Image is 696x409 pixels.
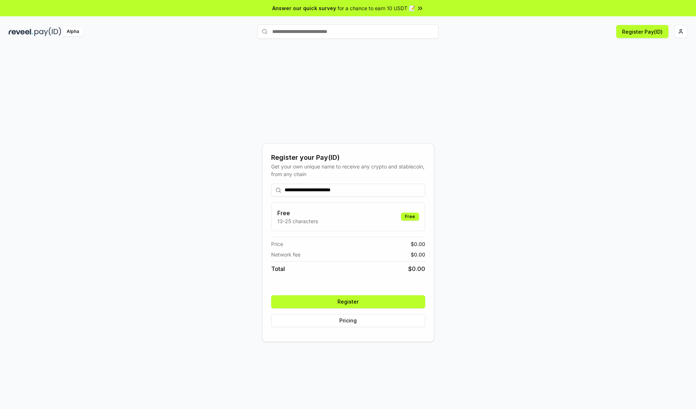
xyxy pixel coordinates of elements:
[34,27,61,36] img: pay_id
[9,27,33,36] img: reveel_dark
[271,295,425,308] button: Register
[271,314,425,327] button: Pricing
[271,153,425,163] div: Register your Pay(ID)
[271,251,301,258] span: Network fee
[272,4,336,12] span: Answer our quick survey
[616,25,668,38] button: Register Pay(ID)
[271,240,283,248] span: Price
[401,213,419,221] div: Free
[408,264,425,273] span: $ 0.00
[271,264,285,273] span: Total
[277,209,318,217] h3: Free
[411,251,425,258] span: $ 0.00
[277,217,318,225] p: 13-25 characters
[271,163,425,178] div: Get your own unique name to receive any crypto and stablecoin, from any chain
[63,27,83,36] div: Alpha
[337,4,415,12] span: for a chance to earn 10 USDT 📝
[411,240,425,248] span: $ 0.00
